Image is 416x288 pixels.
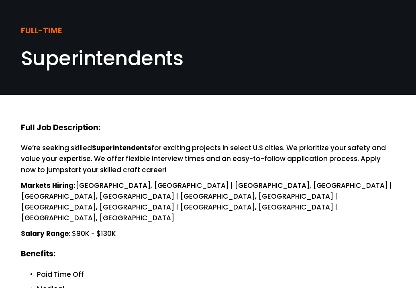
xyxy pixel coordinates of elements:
p: : $90K - $130K [21,228,395,239]
strong: Superintendents [92,143,151,153]
p: Paid Time Off [37,269,395,280]
span: Superintendents [21,44,184,72]
strong: Markets Hiring: [21,181,75,190]
strong: FULL-TIME [21,25,62,36]
strong: Benefits: [21,248,55,259]
p: [GEOGRAPHIC_DATA], [GEOGRAPHIC_DATA] | [GEOGRAPHIC_DATA], [GEOGRAPHIC_DATA] | [GEOGRAPHIC_DATA], ... [21,180,395,224]
p: We’re seeking skilled for exciting projects in select U.S cities. We prioritize your safety and v... [21,143,395,175]
strong: Full Job Description: [21,122,100,133]
strong: Salary Range [21,229,69,238]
